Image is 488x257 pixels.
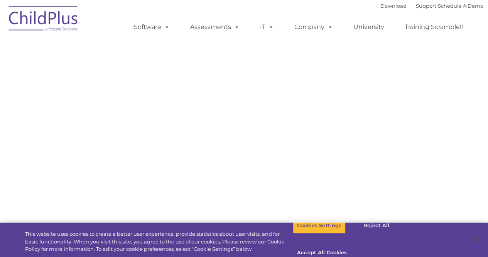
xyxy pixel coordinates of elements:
a: IT [252,19,282,35]
a: Company [287,19,341,35]
div: This website uses cookies to create a better user experience, provide statistics about user visit... [25,230,293,253]
button: Close [467,231,484,248]
img: ChildPlus by Procare Solutions [5,0,82,39]
a: Support [416,3,436,9]
a: Training Scramble!! [397,19,471,35]
button: Reject All [352,218,400,234]
button: Cookies Settings [293,218,346,234]
a: University [346,19,392,35]
iframe: Form 0 [11,134,478,192]
a: Schedule A Demo [438,3,483,9]
a: Download [380,3,407,9]
font: | [380,3,483,9]
a: Assessments [182,19,247,35]
a: Software [126,19,177,35]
